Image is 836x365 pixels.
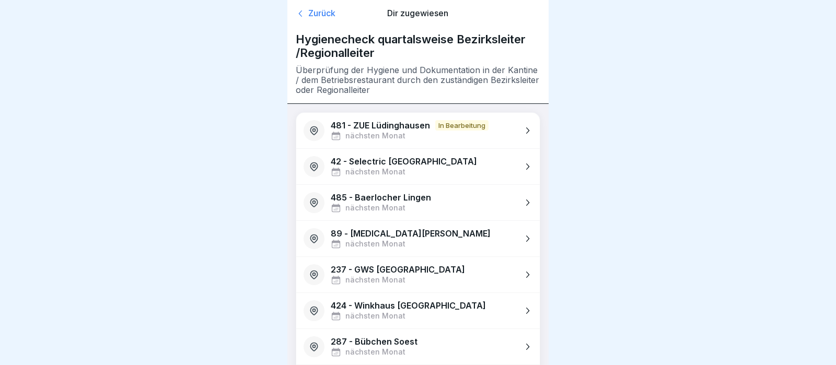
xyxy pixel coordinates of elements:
p: nächsten Monat [345,168,405,176]
a: Zurück [296,8,374,19]
p: 237 - GWS [GEOGRAPHIC_DATA] [331,265,465,275]
p: nächsten Monat [345,132,405,140]
p: nächsten Monat [345,312,405,321]
p: 424 - Winkhaus [GEOGRAPHIC_DATA] [331,301,486,311]
p: 485 - Baerlocher Lingen [331,193,431,203]
p: 287 - Bübchen Soest [331,337,417,347]
p: Überprüfung der Hygiene und Dokumentation in der Kantine / dem Betriebsrestaurant durch den zustä... [296,65,540,96]
p: In Bearbeitung [435,120,489,131]
p: Hygienecheck quartalsweise Bezirksleiter /Regionalleiter [296,32,540,60]
p: 42 - Selectric [GEOGRAPHIC_DATA] [331,157,477,167]
p: nächsten Monat [345,240,405,249]
p: 481 - ZUE Lüdinghausen [331,121,430,131]
p: nächsten Monat [345,348,405,357]
p: nächsten Monat [345,204,405,213]
p: Dir zugewiesen [379,8,457,18]
p: nächsten Monat [345,276,405,285]
p: 89 - [MEDICAL_DATA][PERSON_NAME] [331,229,491,239]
